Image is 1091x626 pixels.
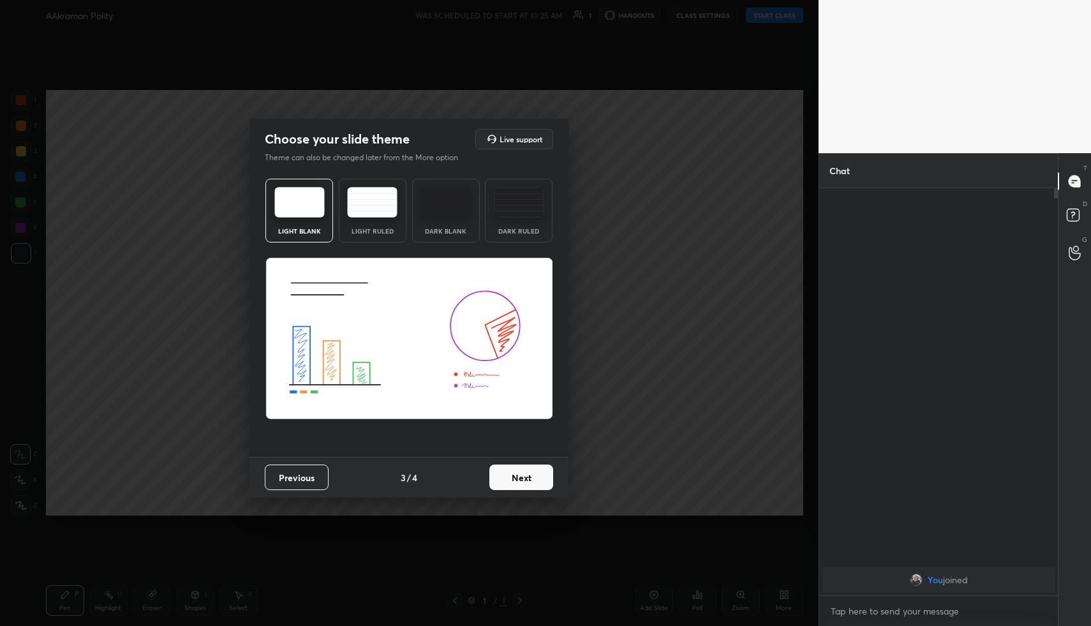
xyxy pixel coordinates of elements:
[928,575,943,585] span: You
[347,187,397,218] img: lightRuledTheme.5fabf969.svg
[347,228,398,234] div: Light Ruled
[1082,235,1087,244] p: G
[819,565,1058,595] div: grid
[265,258,553,420] img: lightThemeBanner.fbc32fad.svg
[500,135,542,143] h5: Live support
[420,187,471,218] img: darkTheme.f0cc69e5.svg
[910,574,923,586] img: 2fdd300d0a60438a9566a832db643c4c.jpg
[494,187,544,218] img: darkRuledTheme.de295e13.svg
[420,228,471,234] div: Dark Blank
[412,471,417,484] h4: 4
[265,152,471,163] p: Theme can also be changed later from the More option
[943,575,968,585] span: joined
[493,228,544,234] div: Dark Ruled
[274,228,325,234] div: Light Blank
[819,154,860,188] p: Chat
[1083,199,1087,209] p: D
[265,131,410,147] h2: Choose your slide theme
[489,465,553,490] button: Next
[401,471,406,484] h4: 3
[1083,163,1087,173] p: T
[407,471,411,484] h4: /
[265,465,329,490] button: Previous
[274,187,325,218] img: lightTheme.e5ed3b09.svg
